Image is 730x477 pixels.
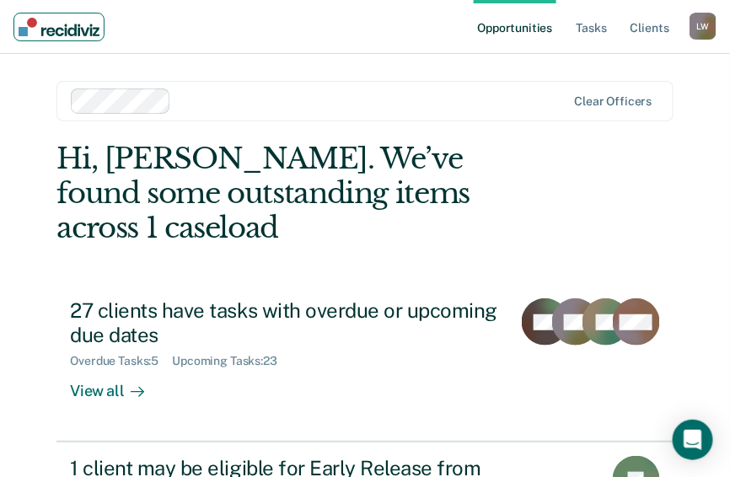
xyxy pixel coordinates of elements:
button: Profile dropdown button [690,13,717,40]
div: Overdue Tasks : 5 [70,354,172,368]
div: Clear officers [575,94,652,109]
div: 27 clients have tasks with overdue or upcoming due dates [70,298,497,347]
div: View all [70,368,164,401]
a: 27 clients have tasks with overdue or upcoming due datesOverdue Tasks:5Upcoming Tasks:23View all [56,285,673,442]
div: Upcoming Tasks : 23 [172,354,291,368]
div: Open Intercom Messenger [673,420,713,460]
div: L W [690,13,717,40]
div: Hi, [PERSON_NAME]. We’ve found some outstanding items across 1 caseload [56,142,550,244]
img: Recidiviz [19,18,99,36]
